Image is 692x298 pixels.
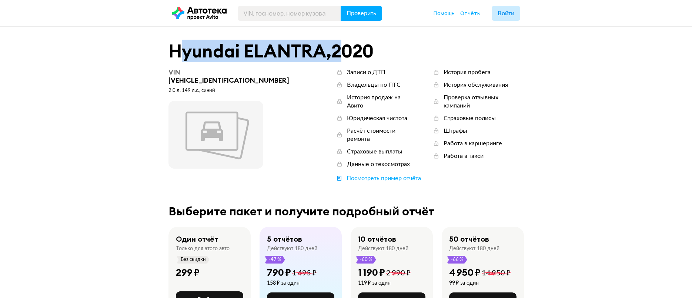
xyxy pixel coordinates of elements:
[358,245,408,252] div: Действуют 180 дней
[347,68,385,76] div: Записи о ДТП
[444,127,467,135] div: Штрафы
[444,68,491,76] div: История пробега
[460,10,481,17] a: Отчёты
[444,152,484,160] div: Работа в такси
[498,10,514,16] span: Войти
[449,234,489,244] div: 50 отчётов
[358,234,396,244] div: 10 отчётов
[347,160,410,168] div: Данные о техосмотрах
[358,266,385,278] div: 1 190 ₽
[347,148,402,156] div: Страховые выплаты
[238,6,341,21] input: VIN, госномер, номер кузова
[168,42,524,61] div: Hyundai ELANTRA , 2020
[482,269,511,277] span: 14 950 ₽
[444,93,524,110] div: Проверка отзывных кампаний
[176,245,230,252] div: Только для этого авто
[176,234,218,244] div: Один отчёт
[449,245,499,252] div: Действуют 180 дней
[267,245,317,252] div: Действуют 180 дней
[292,269,317,277] span: 1 495 ₽
[347,174,421,182] div: Посмотреть пример отчёта
[360,256,373,264] span: -60 %
[347,127,418,143] div: Расчёт стоимости ремонта
[268,256,282,264] span: -47 %
[336,174,421,182] a: Посмотреть пример отчёта
[267,266,291,278] div: 790 ₽
[449,266,481,278] div: 4 950 ₽
[168,68,299,85] div: [VEHICLE_IDENTIFICATION_NUMBER]
[176,266,200,278] div: 299 ₽
[347,114,407,122] div: Юридическая чистота
[444,81,508,89] div: История обслуживания
[434,10,455,17] a: Помощь
[451,256,464,264] span: -66 %
[347,93,418,110] div: История продаж на Авито
[267,280,317,287] div: 158 ₽ за один
[347,81,401,89] div: Владельцы по ПТС
[444,114,496,122] div: Страховые полисы
[267,234,302,244] div: 5 отчётов
[168,205,524,218] div: Выберите пакет и получите подробный отчёт
[168,68,180,76] span: VIN
[180,256,206,264] span: Без скидки
[492,6,520,21] button: Войти
[444,139,502,148] div: Работа в каршеринге
[341,6,382,21] button: Проверить
[347,10,376,16] span: Проверить
[449,280,511,287] div: 99 ₽ за один
[168,87,299,94] div: 2.0 л, 149 л.c., синий
[386,269,411,277] span: 2 990 ₽
[358,280,411,287] div: 119 ₽ за один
